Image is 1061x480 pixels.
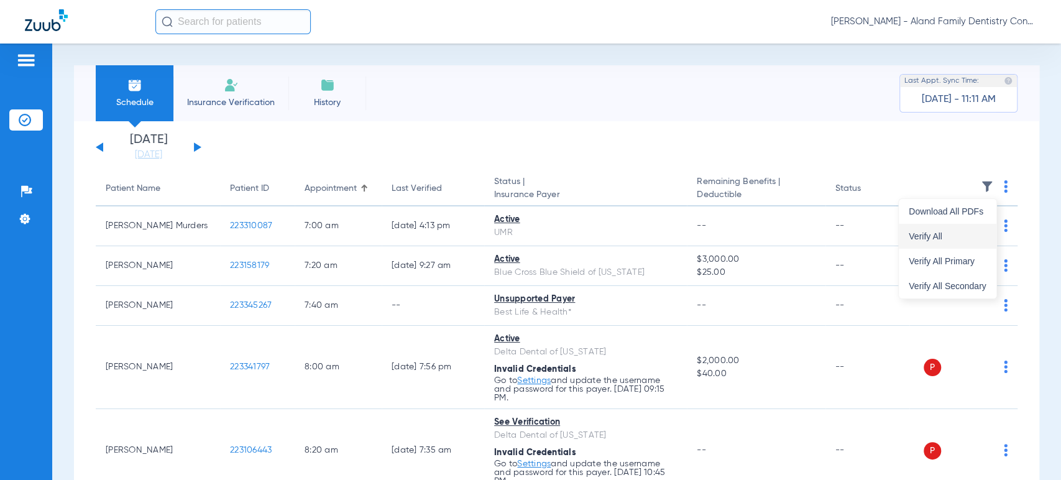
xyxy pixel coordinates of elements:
span: Verify All Secondary [909,282,986,290]
span: Verify All Primary [909,257,986,265]
span: Verify All [909,232,986,241]
span: Download All PDFs [909,207,986,216]
iframe: Chat Widget [999,420,1061,480]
